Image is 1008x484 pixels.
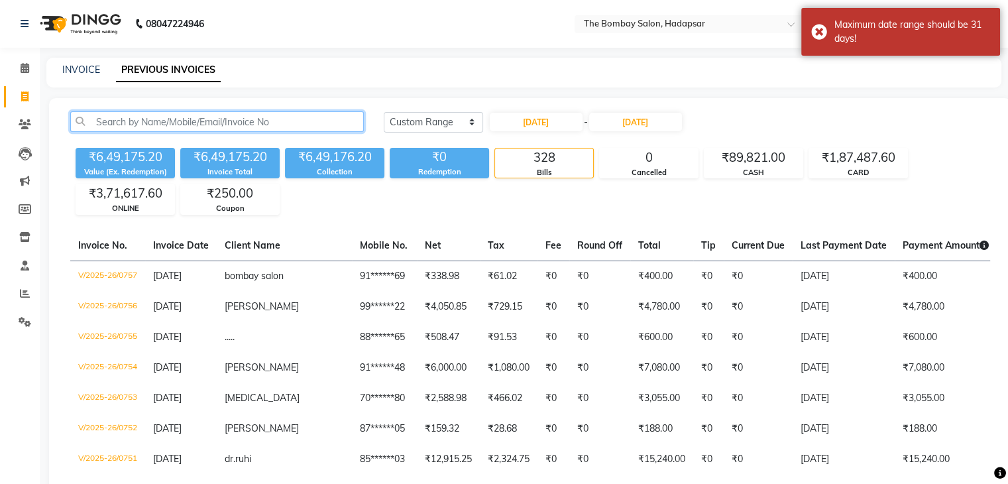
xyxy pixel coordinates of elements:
td: ₹0 [724,444,793,475]
td: [DATE] [793,444,895,475]
span: [PERSON_NAME] [225,361,299,373]
span: [DATE] [153,453,182,465]
div: Bills [495,167,593,178]
div: ₹6,49,175.20 [180,148,280,166]
td: ₹0 [569,353,630,383]
span: [DATE] [153,331,182,343]
td: ₹28.68 [480,414,537,444]
td: [DATE] [793,353,895,383]
td: ₹6,000.00 [417,353,480,383]
div: Redemption [390,166,489,178]
span: ..... [225,331,235,343]
td: ₹0 [693,353,724,383]
div: Value (Ex. Redemption) [76,166,175,178]
td: V/2025-26/0751 [70,444,145,475]
div: Maximum date range should be 31 days! [834,18,990,46]
td: V/2025-26/0754 [70,353,145,383]
span: [DATE] [153,422,182,434]
span: dr.ruhi [225,453,251,465]
td: ₹508.47 [417,322,480,353]
td: ₹0 [537,444,569,475]
span: Client Name [225,239,280,251]
div: 328 [495,149,593,167]
b: 08047224946 [146,5,204,42]
td: ₹0 [537,414,569,444]
span: Invoice Date [153,239,209,251]
a: INVOICE [62,64,100,76]
div: Coupon [181,203,279,214]
td: [DATE] [793,414,895,444]
span: [DATE] [153,361,182,373]
td: ₹400.00 [895,261,997,292]
div: ₹0 [390,148,489,166]
td: V/2025-26/0753 [70,383,145,414]
span: Payment Amount [903,239,989,251]
td: [DATE] [793,383,895,414]
td: ₹0 [693,261,724,292]
span: Tip [701,239,716,251]
td: ₹0 [724,322,793,353]
td: ₹338.98 [417,261,480,292]
span: Last Payment Date [801,239,887,251]
div: 0 [600,149,698,167]
td: ₹2,588.98 [417,383,480,414]
div: ₹6,49,176.20 [285,148,384,166]
td: ₹0 [569,292,630,322]
td: ₹0 [569,383,630,414]
span: Total [638,239,661,251]
td: ₹159.32 [417,414,480,444]
div: CASH [704,167,803,178]
span: bombay salon [225,270,284,282]
div: ONLINE [76,203,174,214]
a: PREVIOUS INVOICES [116,58,221,82]
td: ₹600.00 [630,322,693,353]
td: ₹0 [693,292,724,322]
td: ₹466.02 [480,383,537,414]
span: [PERSON_NAME] [225,300,299,312]
input: Search by Name/Mobile/Email/Invoice No [70,111,364,132]
td: ₹0 [569,261,630,292]
td: ₹0 [724,261,793,292]
td: ₹0 [724,383,793,414]
div: ₹1,87,487.60 [809,149,907,167]
td: ₹4,780.00 [630,292,693,322]
img: logo [34,5,125,42]
td: V/2025-26/0752 [70,414,145,444]
td: ₹0 [724,292,793,322]
td: [DATE] [793,322,895,353]
td: ₹2,324.75 [480,444,537,475]
span: [PERSON_NAME] [225,422,299,434]
td: ₹600.00 [895,322,997,353]
span: [DATE] [153,300,182,312]
span: Invoice No. [78,239,127,251]
td: [DATE] [793,261,895,292]
td: ₹15,240.00 [630,444,693,475]
div: ₹250.00 [181,184,279,203]
span: [DATE] [153,270,182,282]
td: ₹3,055.00 [895,383,997,414]
td: ₹15,240.00 [895,444,997,475]
span: Current Due [732,239,785,251]
span: Tax [488,239,504,251]
input: Start Date [490,113,583,131]
td: ₹7,080.00 [630,353,693,383]
td: ₹0 [537,322,569,353]
td: V/2025-26/0757 [70,261,145,292]
td: ₹61.02 [480,261,537,292]
td: ₹0 [569,414,630,444]
span: Net [425,239,441,251]
td: ₹188.00 [895,414,997,444]
div: ₹89,821.00 [704,149,803,167]
span: [MEDICAL_DATA] [225,392,300,404]
td: ₹0 [537,292,569,322]
td: ₹0 [693,322,724,353]
td: ₹3,055.00 [630,383,693,414]
td: ₹4,050.85 [417,292,480,322]
div: ₹6,49,175.20 [76,148,175,166]
span: [DATE] [153,392,182,404]
input: End Date [589,113,682,131]
td: ₹12,915.25 [417,444,480,475]
td: V/2025-26/0756 [70,292,145,322]
td: ₹188.00 [630,414,693,444]
td: ₹0 [693,414,724,444]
